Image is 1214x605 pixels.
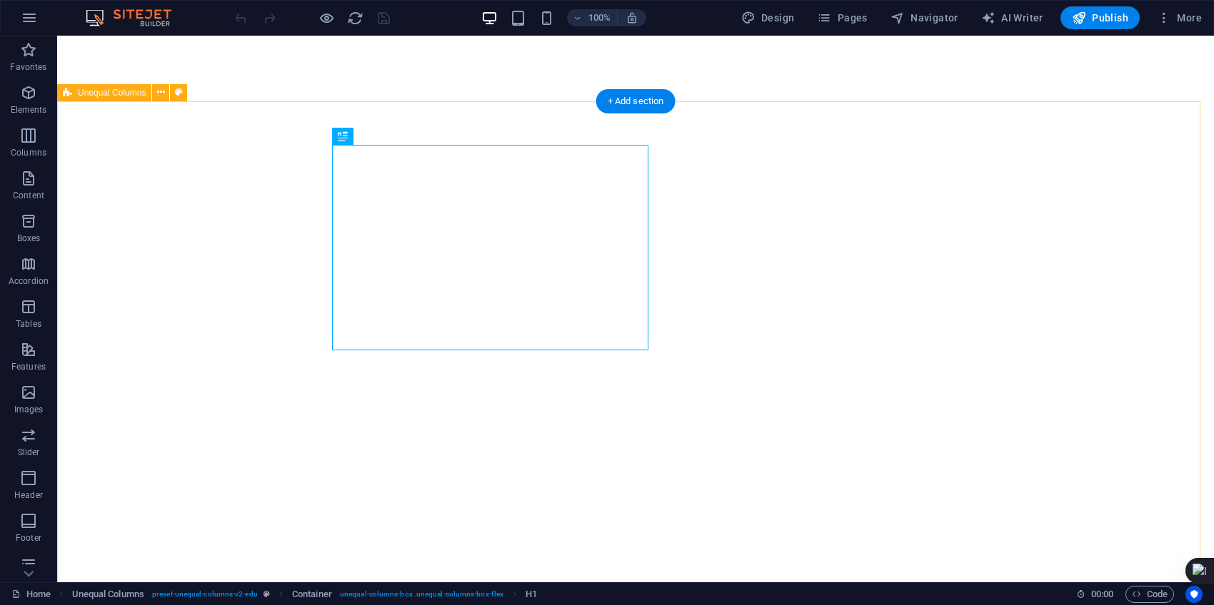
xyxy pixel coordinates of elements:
[1076,586,1114,603] h6: Session time
[11,361,46,372] p: Features
[981,11,1043,25] span: AI Writer
[347,10,363,26] i: Reload page
[526,586,537,603] span: Click to select. Double-click to edit
[626,11,638,24] i: On resize automatically adjust zoom level to fit chosen device.
[10,61,46,73] p: Favorites
[1091,586,1113,603] span: 00 00
[1072,11,1128,25] span: Publish
[82,9,189,26] img: Editor Logo
[9,275,49,287] p: Accordion
[14,489,43,501] p: Header
[1101,589,1103,599] span: :
[1060,6,1140,29] button: Publish
[975,6,1049,29] button: AI Writer
[57,36,1214,582] iframe: To enrich screen reader interactions, please activate Accessibility in Grammarly extension settings
[72,586,144,603] span: Click to select. Double-click to edit
[78,88,146,97] span: Unequal Columns
[150,586,258,603] span: . preset-unequal-columns-v2-edu
[1132,586,1168,603] span: Code
[885,6,964,29] button: Navigator
[264,590,270,598] i: This element is a customizable preset
[16,318,41,330] p: Tables
[11,104,47,116] p: Elements
[338,586,503,603] span: . unequal-columns-box .unequal-columns-box-flex
[1151,6,1208,29] button: More
[292,586,332,603] span: Click to select. Double-click to edit
[11,586,51,603] a: Click to cancel selection. Double-click to open Pages
[891,11,958,25] span: Navigator
[567,9,618,26] button: 100%
[18,447,40,458] p: Slider
[736,6,801,29] button: Design
[14,404,44,415] p: Images
[1157,11,1202,25] span: More
[817,11,867,25] span: Pages
[736,6,801,29] div: Design (Ctrl+Alt+Y)
[72,586,538,603] nav: breadcrumb
[811,6,873,29] button: Pages
[1185,586,1203,603] button: Usercentrics
[596,89,676,113] div: + Add section
[346,9,363,26] button: reload
[741,11,795,25] span: Design
[17,233,41,244] p: Boxes
[16,532,41,544] p: Footer
[11,147,46,158] p: Columns
[318,9,335,26] button: Click here to leave preview mode and continue editing
[13,190,44,201] p: Content
[588,9,611,26] h6: 100%
[1125,586,1174,603] button: Code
